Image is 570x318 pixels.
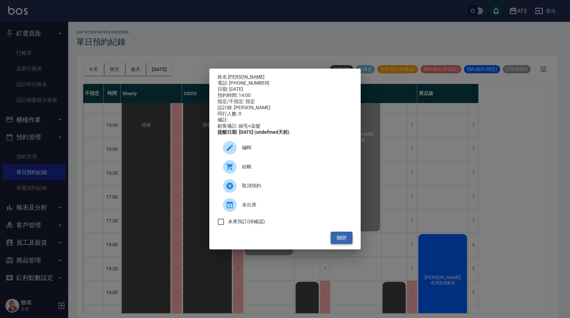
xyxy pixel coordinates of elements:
[331,232,352,244] button: 關閉
[217,117,352,123] div: 備註:
[217,99,352,105] div: 指定/不指定: 指定
[217,111,352,117] div: 同行人數: 0
[217,92,352,99] div: 預約時間: 14:00
[217,176,352,196] div: 取消預約
[242,182,347,189] span: 取消預約
[242,201,347,208] span: 未出席
[217,123,352,129] div: 顧客備註: 縮毛+染髮
[217,105,352,111] div: 設計師: [PERSON_NAME]
[217,157,352,176] a: 結帳
[217,74,352,80] p: 姓名:
[217,129,352,135] div: 提醒日期: [DATE] (undefined天前)
[217,80,352,86] div: 電話: [PHONE_NUMBER]
[217,196,352,215] div: 未出席
[228,74,265,79] a: [PERSON_NAME]
[242,163,347,170] span: 結帳
[217,86,352,92] div: 日期: [DATE]
[242,144,347,151] span: 編輯
[228,218,265,225] span: 未來預訂(待確認)
[217,138,352,157] div: 編輯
